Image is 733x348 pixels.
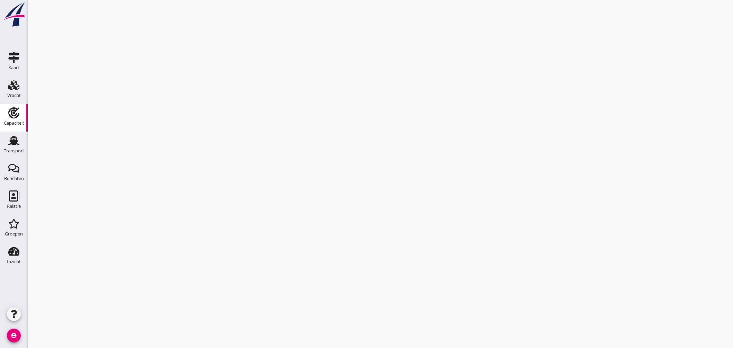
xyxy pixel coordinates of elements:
[7,93,21,98] div: Vracht
[4,149,24,153] div: Transport
[4,176,24,181] div: Berichten
[8,65,19,70] div: Kaart
[7,329,21,342] i: account_circle
[4,121,24,125] div: Capaciteit
[5,232,23,236] div: Groepen
[7,204,21,208] div: Relatie
[7,259,21,264] div: Inzicht
[1,2,26,27] img: logo-small.a267ee39.svg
